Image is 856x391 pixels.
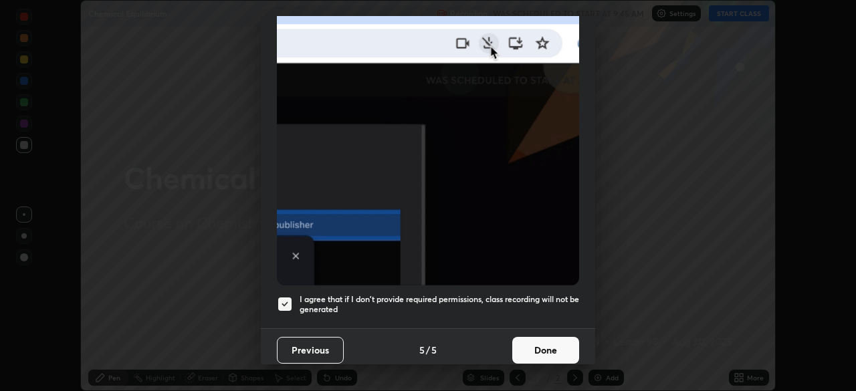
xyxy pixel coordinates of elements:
[419,343,425,357] h4: 5
[300,294,579,315] h5: I agree that if I don't provide required permissions, class recording will not be generated
[277,337,344,364] button: Previous
[426,343,430,357] h4: /
[512,337,579,364] button: Done
[431,343,437,357] h4: 5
